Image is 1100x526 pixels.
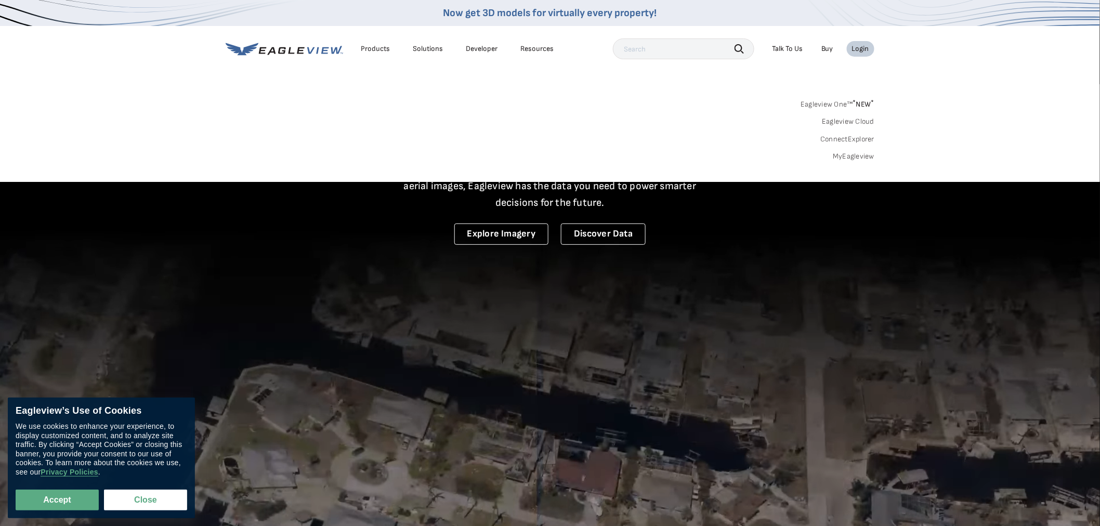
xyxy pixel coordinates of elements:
[822,117,874,126] a: Eagleview Cloud
[852,44,869,54] div: Login
[391,161,709,211] p: A new era starts here. Built on more than 3.5 billion high-resolution aerial images, Eagleview ha...
[466,44,497,54] a: Developer
[821,44,833,54] a: Buy
[41,468,98,477] a: Privacy Policies
[104,490,187,510] button: Close
[413,44,443,54] div: Solutions
[361,44,390,54] div: Products
[454,223,549,245] a: Explore Imagery
[16,422,187,477] div: We use cookies to enhance your experience, to display customized content, and to analyze site tra...
[853,100,874,109] span: NEW
[613,38,754,59] input: Search
[820,135,874,144] a: ConnectExplorer
[801,97,874,109] a: Eagleview One™*NEW*
[833,152,874,161] a: MyEagleview
[561,223,646,245] a: Discover Data
[520,44,554,54] div: Resources
[772,44,803,54] div: Talk To Us
[443,7,657,19] a: Now get 3D models for virtually every property!
[16,405,187,417] div: Eagleview’s Use of Cookies
[16,490,99,510] button: Accept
